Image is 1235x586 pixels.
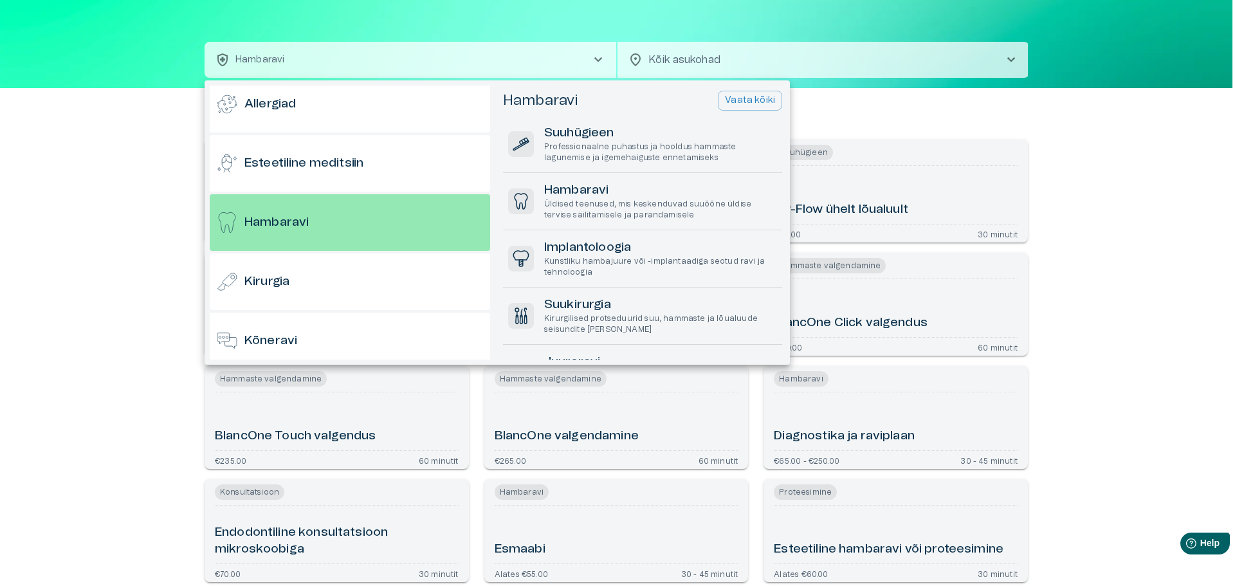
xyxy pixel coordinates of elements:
h6: Esteetiline meditsiin [244,155,363,172]
h6: Hambaravi [244,214,309,232]
p: Kirurgilised protseduurid suu, hammaste ja lõualuude seisundite [PERSON_NAME] [544,313,777,335]
p: Kunstliku hambajuure või -implantaadiga seotud ravi ja tehnoloogia [544,256,777,278]
p: Üldised teenused, mis keskenduvad suuõõne üldise tervise säilitamisele ja parandamisele [544,199,777,221]
h6: Hambaravi [544,182,777,199]
h5: Hambaravi [503,91,578,110]
h6: Kõneravi [244,333,297,350]
h6: Allergiad [244,96,296,113]
p: Professionaalne puhastus ja hooldus hammaste lagunemise ja igemehaiguste ennetamiseks [544,142,777,163]
p: Vaata kõiki [725,94,775,107]
h6: Suukirurgia [544,297,777,314]
h6: Suuhügieen [544,125,777,142]
h6: Juureravi [544,354,777,371]
button: Vaata kõiki [718,91,782,111]
h6: Implantoloogia [544,239,777,257]
iframe: Help widget launcher [1135,527,1235,563]
h6: Kirurgia [244,273,289,291]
